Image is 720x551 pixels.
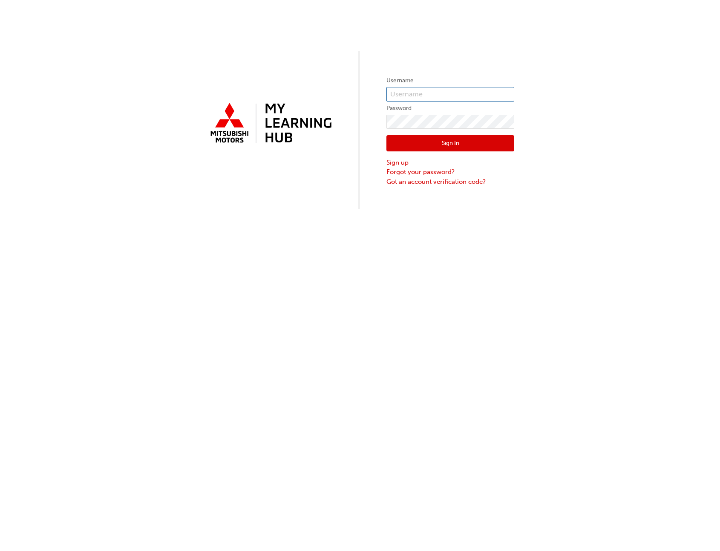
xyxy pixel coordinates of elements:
[386,87,514,101] input: Username
[206,99,334,148] img: mmal
[386,158,514,168] a: Sign up
[386,177,514,187] a: Got an account verification code?
[386,75,514,86] label: Username
[386,103,514,113] label: Password
[386,167,514,177] a: Forgot your password?
[386,135,514,151] button: Sign In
